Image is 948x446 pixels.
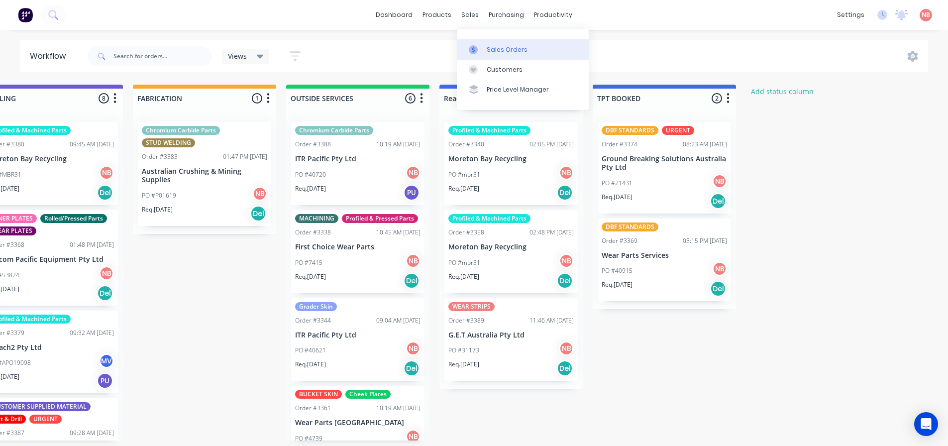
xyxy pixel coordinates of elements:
div: PU [97,373,113,389]
div: 01:47 PM [DATE] [223,152,267,161]
div: NB [559,165,574,180]
div: Workflow [30,50,71,62]
div: STUD WELDING [142,138,195,147]
a: dashboard [371,7,418,22]
div: NB [99,165,114,180]
p: Req. [DATE] [602,193,632,202]
div: DBF STANDARDSOrder #336903:15 PM [DATE]Wear Parts ServicesPO #40915NBReq.[DATE]Del [598,219,731,302]
p: PO #mbr31 [448,170,480,179]
div: Order #3374 [602,140,637,149]
p: Req. [DATE] [448,272,479,281]
div: Order #3358 [448,228,484,237]
div: URGENT [29,415,62,424]
button: Add status column [746,85,819,98]
p: First Choice Wear Parts [295,243,421,251]
div: Order #3389 [448,316,484,325]
span: Views [228,51,247,61]
p: PO #40915 [602,266,632,275]
div: BUCKET SKIN [295,390,342,399]
p: PO #40621 [295,346,326,355]
p: Req. [DATE] [602,280,632,289]
div: Order #3340 [448,140,484,149]
div: Del [710,281,726,297]
div: Cheek Plates [345,390,391,399]
div: 02:05 PM [DATE] [529,140,574,149]
div: 08:23 AM [DATE] [683,140,727,149]
div: sales [456,7,484,22]
div: Del [97,285,113,301]
div: Grader SkinOrder #334409:04 AM [DATE]ITR Pacific Pty LtdPO #40621NBReq.[DATE]Del [291,298,424,381]
p: PO #mbr31 [448,258,480,267]
div: Chromium Carbide Parts [295,126,373,135]
div: settings [832,7,869,22]
div: NB [406,341,421,356]
p: PO #4739 [295,434,322,443]
div: WEAR STRIPS [448,302,495,311]
div: Chromium Carbide PartsSTUD WELDINGOrder #338301:47 PM [DATE]Australian Crushing & Mining Supplies... [138,122,271,226]
div: 09:32 AM [DATE] [70,329,114,337]
p: Req. [DATE] [142,205,173,214]
div: Customers [487,65,523,74]
p: ITR Pacific Pty Ltd [295,331,421,339]
p: Australian Crushing & Mining Supplies [142,167,267,184]
p: Req. [DATE] [295,360,326,369]
div: Del [404,273,420,289]
a: Price Level Manager [457,80,589,100]
div: Chromium Carbide PartsOrder #338810:19 AM [DATE]ITR Pacific Pty LtdPO #40720NBReq.[DATE]PU [291,122,424,205]
a: Customers [457,60,589,80]
div: MACHINING [295,214,338,223]
div: 09:28 AM [DATE] [70,429,114,438]
div: 11:46 AM [DATE] [529,316,574,325]
img: Factory [18,7,33,22]
span: NB [922,10,930,19]
div: DBF STANDARDS [602,223,658,231]
div: Del [557,185,573,201]
p: G.E.T Australia Pty Ltd [448,331,574,339]
div: Del [250,206,266,222]
div: 03:15 PM [DATE] [683,236,727,245]
p: Moreton Bay Recycling [448,155,574,163]
div: Order #3338 [295,228,331,237]
div: Rolled/Pressed Parts [40,214,107,223]
div: Profiled & Pressed Parts [342,214,418,223]
div: Profiled & Machined PartsOrder #335802:48 PM [DATE]Moreton Bay RecyclingPO #mbr31NBReq.[DATE]Del [444,210,578,293]
div: Profiled & Machined Parts [448,214,530,223]
div: Open Intercom Messenger [914,412,938,436]
p: Req. [DATE] [295,184,326,193]
div: NB [406,429,421,444]
p: PO #21431 [602,179,632,188]
p: PO #7415 [295,258,322,267]
p: Ground Breaking Solutions Australia Pty Ltd [602,155,727,172]
div: NB [252,186,267,201]
a: Sales Orders [457,39,589,59]
div: URGENT [662,126,694,135]
div: Del [557,360,573,376]
p: Moreton Bay Recycling [448,243,574,251]
div: Profiled & Machined PartsOrder #334002:05 PM [DATE]Moreton Bay RecyclingPO #mbr31NBReq.[DATE]Del [444,122,578,205]
div: NB [559,341,574,356]
div: MACHININGProfiled & Pressed PartsOrder #333810:45 AM [DATE]First Choice Wear PartsPO #7415NBReq.[... [291,210,424,293]
div: Del [97,185,113,201]
div: Sales Orders [487,45,527,54]
p: Req. [DATE] [448,184,479,193]
div: WEAR STRIPSOrder #338911:46 AM [DATE]G.E.T Australia Pty LtdPO #31173NBReq.[DATE]Del [444,298,578,381]
div: NB [99,266,114,281]
p: Req. [DATE] [448,360,479,369]
div: 10:45 AM [DATE] [376,228,421,237]
div: 01:48 PM [DATE] [70,240,114,249]
div: Order #3369 [602,236,637,245]
div: Grader Skin [295,302,337,311]
p: Req. [DATE] [295,272,326,281]
p: Wear Parts Services [602,251,727,260]
div: Del [710,193,726,209]
div: 10:19 AM [DATE] [376,404,421,413]
div: Price Level Manager [487,85,549,94]
div: 09:45 AM [DATE] [70,140,114,149]
div: DBF STANDARDS [602,126,658,135]
div: 10:19 AM [DATE] [376,140,421,149]
p: ITR Pacific Pty Ltd [295,155,421,163]
div: NB [712,174,727,189]
p: PO #31173 [448,346,479,355]
div: MV [99,353,114,368]
div: 02:48 PM [DATE] [529,228,574,237]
